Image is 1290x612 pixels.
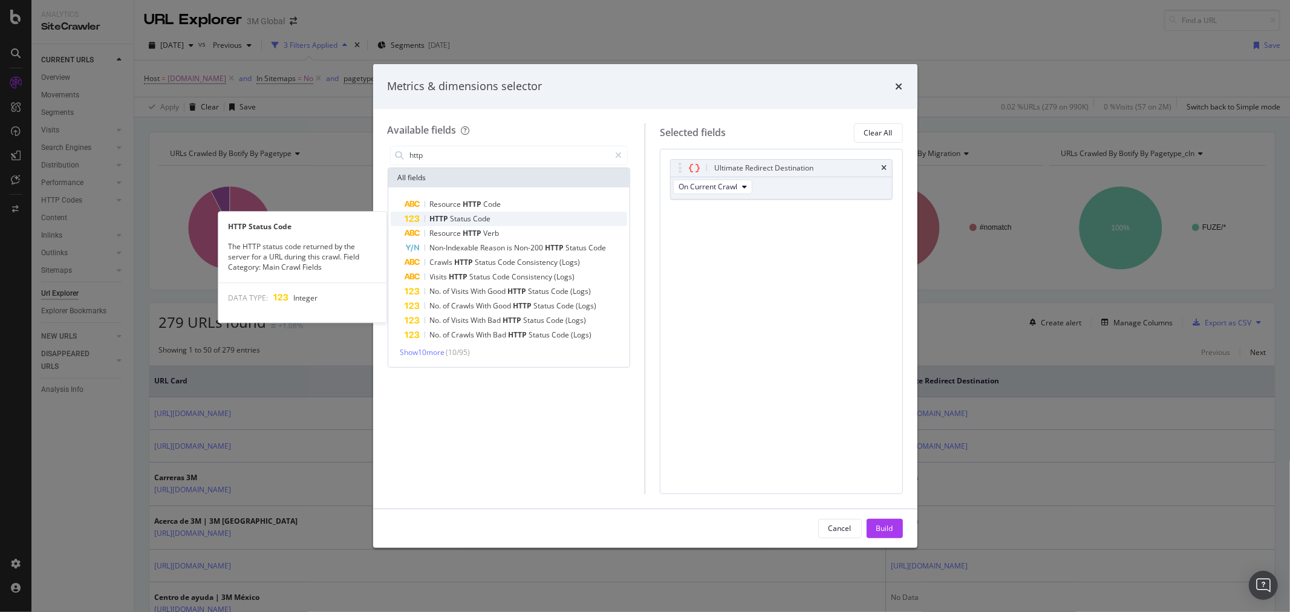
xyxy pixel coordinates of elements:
span: Code [589,243,607,253]
button: Cancel [818,519,862,538]
span: With [477,330,494,340]
div: Ultimate Redirect Destination [714,162,813,174]
span: Crawls [430,257,455,267]
div: All fields [388,168,630,187]
span: Good [488,286,508,296]
span: Bad [488,315,503,325]
input: Search by field name [409,146,610,164]
span: No. [430,330,443,340]
div: Available fields [388,123,457,137]
span: Reason [481,243,507,253]
span: No. [430,286,443,296]
span: is [507,243,515,253]
div: The HTTP status code returned by the server for a URL during this crawl. Field Category: Main Cra... [218,241,386,272]
span: Crawls [452,330,477,340]
div: times [896,79,903,94]
span: Code [484,199,501,209]
span: With [477,301,494,311]
span: HTTP [455,257,475,267]
span: Bad [494,330,509,340]
div: Cancel [829,523,852,533]
span: (Logs) [560,257,581,267]
span: Code [498,257,518,267]
span: HTTP [513,301,534,311]
span: HTTP [508,286,529,296]
span: Consistency [518,257,560,267]
span: of [443,301,452,311]
div: Selected fields [660,126,726,140]
div: Metrics & dimensions selector [388,79,542,94]
span: HTTP [503,315,524,325]
span: Code [557,301,576,311]
div: HTTP Status Code [218,221,386,232]
span: Visits [430,272,449,282]
span: No. [430,315,443,325]
span: (Logs) [566,315,587,325]
span: Visits [452,315,471,325]
span: Status [529,286,552,296]
span: Code [547,315,566,325]
span: Visits [452,286,471,296]
span: (Logs) [555,272,575,282]
span: Status [524,315,547,325]
span: Code [493,272,512,282]
span: Code [474,213,491,224]
div: Build [876,523,893,533]
span: With [471,286,488,296]
button: On Current Crawl [673,180,752,194]
span: Status [451,213,474,224]
button: Clear All [854,123,903,143]
span: Resource [430,228,463,238]
div: times [882,164,887,172]
span: Consistency [512,272,555,282]
span: No. [430,301,443,311]
span: On Current Crawl [679,181,737,192]
span: (Logs) [572,330,592,340]
span: Status [534,301,557,311]
span: Status [566,243,589,253]
span: Show 10 more [400,347,445,357]
span: Status [475,257,498,267]
span: Non-200 [515,243,546,253]
span: Code [552,286,571,296]
span: HTTP [430,213,451,224]
span: Crawls [452,301,477,311]
span: Status [470,272,493,282]
div: Ultimate Redirect DestinationtimesOn Current Crawl [670,159,893,200]
div: modal [373,64,917,548]
span: With [471,315,488,325]
span: Verb [484,228,500,238]
span: Good [494,301,513,311]
span: HTTP [463,228,484,238]
span: Non-Indexable [430,243,481,253]
span: ( 10 / 95 ) [446,347,471,357]
span: HTTP [509,330,529,340]
span: HTTP [463,199,484,209]
button: Build [867,519,903,538]
div: Clear All [864,128,893,138]
span: Code [552,330,572,340]
span: HTTP [546,243,566,253]
div: Open Intercom Messenger [1249,571,1278,600]
span: Resource [430,199,463,209]
span: of [443,315,452,325]
span: of [443,286,452,296]
span: (Logs) [576,301,597,311]
span: Status [529,330,552,340]
span: HTTP [449,272,470,282]
span: of [443,330,452,340]
span: (Logs) [571,286,591,296]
